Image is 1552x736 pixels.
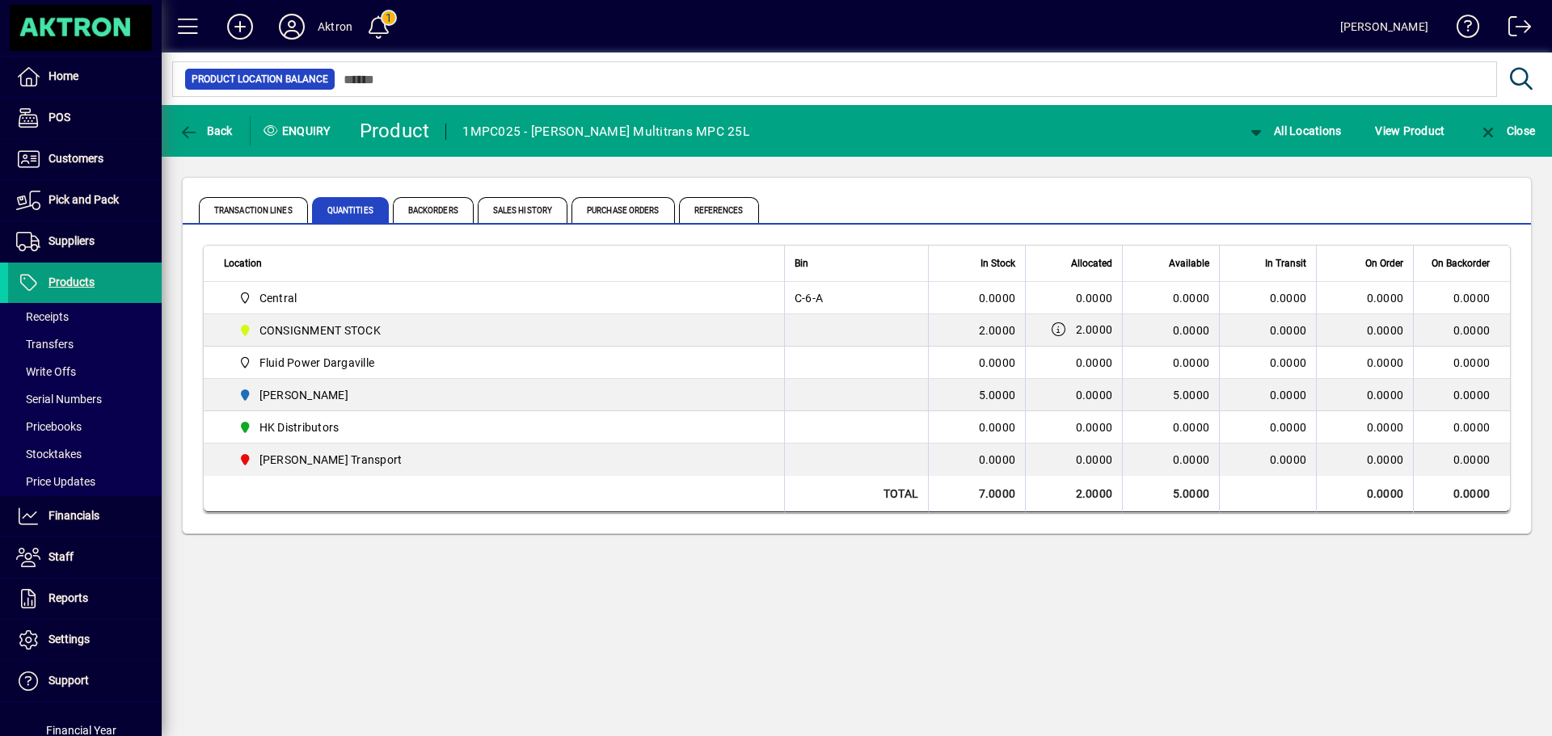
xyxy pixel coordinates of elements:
[1270,421,1307,434] span: 0.0000
[259,387,348,403] span: [PERSON_NAME]
[179,124,233,137] span: Back
[8,620,162,660] a: Settings
[928,379,1025,411] td: 5.0000
[1413,379,1510,411] td: 0.0000
[8,385,162,413] a: Serial Numbers
[928,347,1025,379] td: 0.0000
[199,197,308,223] span: Transaction Lines
[48,674,89,687] span: Support
[16,338,74,351] span: Transfers
[8,139,162,179] a: Customers
[1444,3,1480,56] a: Knowledge Base
[8,303,162,330] a: Receipts
[1413,444,1510,476] td: 0.0000
[1367,419,1404,435] span: 0.0000
[8,413,162,440] a: Pricebooks
[1122,411,1219,444] td: 0.0000
[1496,3,1532,56] a: Logout
[8,661,162,701] a: Support
[232,385,766,405] span: HAMILTON
[8,358,162,385] a: Write Offs
[1122,282,1219,314] td: 0.0000
[928,282,1025,314] td: 0.0000
[259,290,297,306] span: Central
[232,418,766,437] span: HK Distributors
[48,550,74,563] span: Staff
[8,537,162,578] a: Staff
[571,197,675,223] span: Purchase Orders
[1122,347,1219,379] td: 0.0000
[48,152,103,165] span: Customers
[1413,314,1510,347] td: 0.0000
[981,254,1015,272] span: In Stock
[1122,379,1219,411] td: 5.0000
[175,116,237,145] button: Back
[360,118,430,144] div: Product
[1270,389,1307,402] span: 0.0000
[8,496,162,536] a: Financials
[16,310,69,323] span: Receipts
[48,69,78,82] span: Home
[8,440,162,468] a: Stocktakes
[1229,116,1359,145] app-page-header-button: Change Location
[232,450,766,469] span: T. Croft Transport
[1076,322,1113,338] span: 2.0000
[1270,324,1307,337] span: 0.0000
[162,116,251,145] app-page-header-button: Back
[1367,290,1404,306] span: 0.0000
[679,197,759,223] span: References
[462,119,749,145] div: 1MPC025 - [PERSON_NAME] Multitrans MPC 25L
[1474,116,1539,145] button: Close
[1367,355,1404,371] span: 0.0000
[1076,356,1113,369] span: 0.0000
[8,330,162,358] a: Transfers
[1371,116,1449,145] button: View Product
[259,452,403,468] span: [PERSON_NAME] Transport
[1375,118,1444,144] span: View Product
[48,275,95,288] span: Products
[232,321,766,340] span: CONSIGNMENT STOCK
[48,509,99,522] span: Financials
[1413,347,1510,379] td: 0.0000
[259,322,381,339] span: CONSIGNMENT STOCK
[1270,453,1307,466] span: 0.0000
[16,448,82,461] span: Stocktakes
[259,419,339,435] span: HK Distributors
[1076,292,1113,305] span: 0.0000
[48,633,90,646] span: Settings
[259,355,375,371] span: Fluid Power Dargaville
[1169,254,1209,272] span: Available
[214,12,266,41] button: Add
[1270,356,1307,369] span: 0.0000
[48,234,95,247] span: Suppliers
[928,444,1025,476] td: 0.0000
[16,365,76,378] span: Write Offs
[48,111,70,124] span: POS
[1413,411,1510,444] td: 0.0000
[318,14,352,40] div: Aktron
[232,353,766,372] span: Fluid Power Dargaville
[393,197,474,223] span: Backorders
[1461,116,1552,145] app-page-header-button: Close enquiry
[1367,387,1404,403] span: 0.0000
[1076,421,1113,434] span: 0.0000
[16,420,82,433] span: Pricebooks
[795,254,808,272] span: Bin
[1432,254,1490,272] span: On Backorder
[1122,444,1219,476] td: 0.0000
[251,118,348,144] div: Enquiry
[8,578,162,619] a: Reports
[1413,282,1510,314] td: 0.0000
[928,411,1025,444] td: 0.0000
[1478,124,1535,137] span: Close
[1367,452,1404,468] span: 0.0000
[8,180,162,221] a: Pick and Pack
[1365,254,1403,272] span: On Order
[8,221,162,262] a: Suppliers
[224,254,262,272] span: Location
[1367,322,1404,339] span: 0.0000
[48,591,88,604] span: Reports
[784,476,928,512] td: Total
[1122,476,1219,512] td: 5.0000
[1413,476,1510,512] td: 0.0000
